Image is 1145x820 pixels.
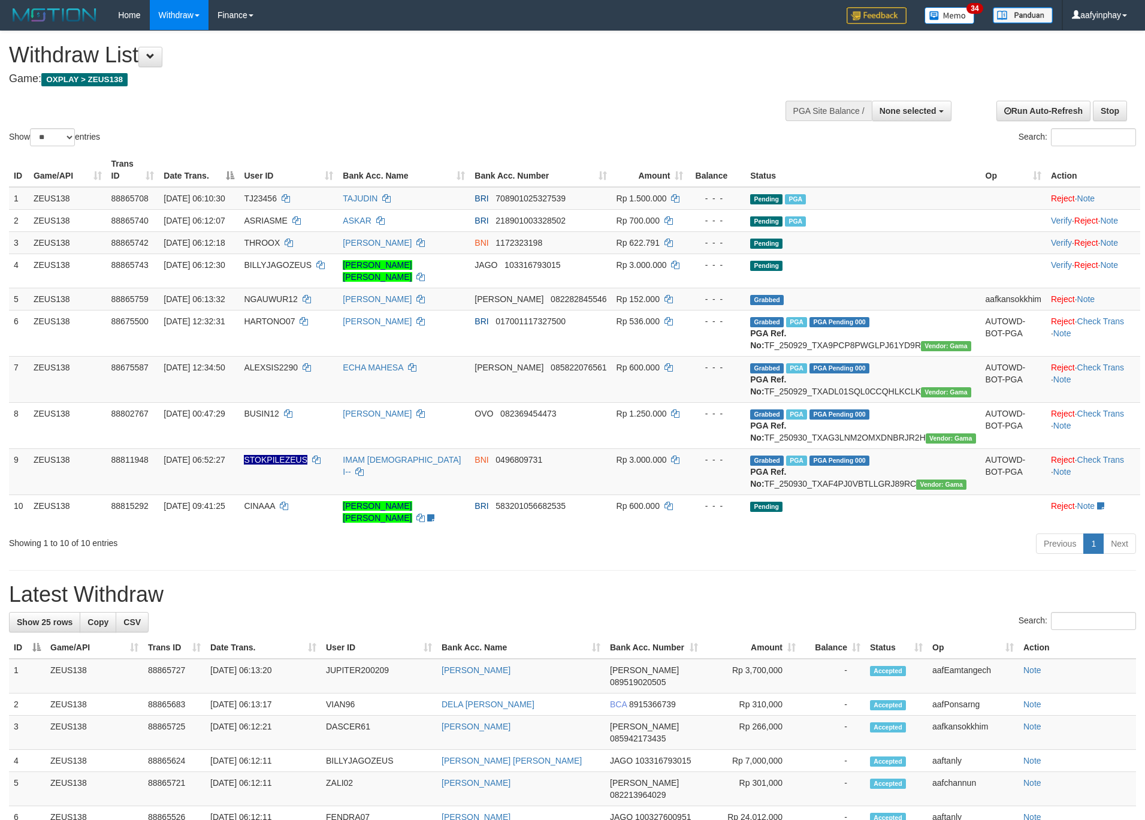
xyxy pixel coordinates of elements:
[9,716,46,750] td: 3
[617,194,667,203] span: Rp 1.500.000
[800,750,865,772] td: -
[442,700,534,709] a: DELA [PERSON_NAME]
[981,448,1046,495] td: AUTOWD-BOT-PGA
[1083,533,1104,554] a: 1
[800,772,865,806] td: -
[9,694,46,716] td: 2
[29,495,107,529] td: ZEUS138
[143,772,206,806] td: 88865721
[475,260,497,270] span: JAGO
[107,153,159,187] th: Trans ID: activate to sort column ascending
[1053,328,1071,338] a: Note
[9,153,29,187] th: ID
[610,665,679,675] span: [PERSON_NAME]
[343,501,412,523] a: [PERSON_NAME] [PERSON_NAME]
[475,455,488,465] span: BNI
[1077,294,1095,304] a: Note
[123,617,141,627] span: CSV
[9,495,29,529] td: 10
[496,238,542,248] span: Copy 1172323198 to clipboard
[46,772,143,806] td: ZEUS138
[143,637,206,659] th: Trans ID: activate to sort column ascending
[916,480,966,490] span: Vendor URL: https://trx31.1velocity.biz
[610,722,679,731] span: [PERSON_NAME]
[693,192,741,204] div: - - -
[1077,501,1095,511] a: Note
[785,216,806,227] span: Marked by aaftrukkakada
[164,363,225,372] span: [DATE] 12:34:50
[610,790,666,800] span: Copy 082213964029 to clipboard
[605,637,703,659] th: Bank Acc. Number: activate to sort column ascending
[343,316,412,326] a: [PERSON_NAME]
[29,209,107,231] td: ZEUS138
[9,750,46,772] td: 4
[1074,238,1098,248] a: Reject
[1051,316,1075,326] a: Reject
[206,694,321,716] td: [DATE] 06:13:17
[442,722,510,731] a: [PERSON_NAME]
[1103,533,1136,554] a: Next
[745,356,980,402] td: TF_250929_TXADL01SQL0CCQHLKCLK
[9,128,100,146] label: Show entries
[164,455,225,465] span: [DATE] 06:52:27
[847,7,907,24] img: Feedback.jpg
[1046,448,1140,495] td: · ·
[1051,409,1075,418] a: Reject
[41,73,128,86] span: OXPLAY > ZEUS138
[786,456,807,466] span: Marked by aafsreyleap
[111,409,149,418] span: 88802767
[244,409,279,418] span: BUSIN12
[244,238,280,248] span: THROOX
[496,455,542,465] span: Copy 0496809731 to clipboard
[610,734,666,743] span: Copy 085942173435 to clipboard
[46,694,143,716] td: ZEUS138
[111,194,149,203] span: 88865708
[504,260,560,270] span: Copy 103316793015 to clipboard
[635,756,691,765] span: Copy 103316793015 to clipboard
[1074,216,1098,225] a: Reject
[9,448,29,495] td: 9
[551,294,606,304] span: Copy 082282845546 to clipboard
[1046,153,1140,187] th: Action
[244,194,276,203] span: TJ23456
[343,409,412,418] a: [PERSON_NAME]
[164,501,225,511] span: [DATE] 09:41:25
[475,238,488,248] span: BNI
[693,237,741,249] div: - - -
[496,194,566,203] span: Copy 708901025327539 to clipboard
[9,612,80,632] a: Show 25 rows
[206,659,321,694] td: [DATE] 06:13:20
[809,456,869,466] span: PGA Pending
[1023,722,1041,731] a: Note
[9,43,751,67] h1: Withdraw List
[1053,421,1071,430] a: Note
[750,328,786,350] b: PGA Ref. No:
[928,659,1019,694] td: aafEamtangech
[29,187,107,210] td: ZEUS138
[475,294,543,304] span: [PERSON_NAME]
[29,288,107,310] td: ZEUS138
[1019,637,1136,659] th: Action
[321,716,437,750] td: DASCER61
[1019,612,1136,630] label: Search:
[1046,402,1140,448] td: · ·
[693,293,741,305] div: - - -
[338,153,470,187] th: Bank Acc. Name: activate to sort column ascending
[1051,294,1075,304] a: Reject
[496,216,566,225] span: Copy 218901003328502 to clipboard
[750,261,783,271] span: Pending
[111,260,149,270] span: 88865743
[244,455,307,465] span: Nama rekening ada tanda titik/strip, harap diedit
[343,238,412,248] a: [PERSON_NAME]
[244,316,295,326] span: HARTONO07
[551,363,606,372] span: Copy 085822076561 to clipboard
[1100,216,1118,225] a: Note
[9,231,29,254] td: 3
[164,294,225,304] span: [DATE] 06:13:32
[9,310,29,356] td: 6
[1051,455,1075,465] a: Reject
[703,750,800,772] td: Rp 7,000,000
[750,216,783,227] span: Pending
[1046,310,1140,356] td: · ·
[321,637,437,659] th: User ID: activate to sort column ascending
